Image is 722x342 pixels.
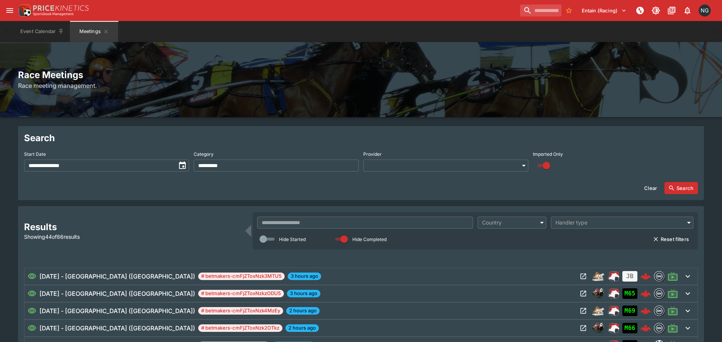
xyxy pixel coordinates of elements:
[654,289,664,298] img: betmakers.png
[285,324,319,332] span: 2 hours ago
[681,4,694,17] button: Notifications
[27,272,36,281] svg: Visible
[33,5,89,11] img: PriceKinetics
[622,288,637,299] div: Imported to Jetbet as OPEN
[607,305,619,317] img: racing.png
[363,151,382,157] p: Provider
[27,306,36,315] svg: Visible
[176,159,189,172] button: toggle date time picker
[654,323,664,333] img: betmakers.png
[16,21,68,42] button: Event Calendar
[654,306,664,316] img: betmakers.png
[607,288,619,300] div: ParallelRacing Handler
[577,270,589,282] button: Open Meeting
[649,233,693,245] button: Reset filters
[279,236,306,243] p: Hide Started
[577,305,589,317] button: Open Meeting
[667,306,678,316] svg: Live
[27,324,36,333] svg: Visible
[39,324,195,333] h6: [DATE] - [GEOGRAPHIC_DATA] ([GEOGRAPHIC_DATA])
[640,271,651,282] img: logo-cerberus--red.svg
[198,273,285,280] span: # betmakers-cmFjZToxNzk3MTU5
[607,270,619,282] img: racing.png
[667,271,678,282] svg: Live
[198,324,282,332] span: # betmakers-cmFjZToxNzk2OTkz
[520,5,561,17] input: search
[607,288,619,300] img: racing.png
[664,182,698,194] button: Search
[649,4,663,17] button: Toggle light/dark mode
[640,182,661,194] button: Clear
[592,305,604,317] div: harness_racing
[622,306,637,316] div: Imported to Jetbet as OPEN
[640,288,651,299] img: logo-cerberus--red.svg
[39,289,195,298] h6: [DATE] - [GEOGRAPHIC_DATA] ([GEOGRAPHIC_DATA])
[640,306,651,316] img: logo-cerberus--red.svg
[24,221,241,233] h2: Results
[577,322,589,334] button: Open Meeting
[24,151,46,157] p: Start Date
[482,219,534,226] div: Country
[640,323,651,333] img: logo-cerberus--red.svg
[607,322,619,334] div: ParallelRacing Handler
[198,290,284,297] span: # betmakers-cmFjZToxNzkzODU5
[633,4,647,17] button: NOT Connected to PK
[286,307,320,315] span: 2 hours ago
[696,2,713,19] button: Nick Goss
[665,4,678,17] button: Documentation
[555,219,681,226] div: Handler type
[17,3,32,18] img: PriceKinetics Logo
[622,323,637,333] div: Imported to Jetbet as OPEN
[27,289,36,298] svg: Visible
[3,4,17,17] button: open drawer
[287,290,320,297] span: 3 hours ago
[198,307,283,315] span: # betmakers-cmFjZToxNzk4MzEy
[592,305,604,317] img: harness_racing.png
[699,5,711,17] div: Nick Goss
[39,272,195,281] h6: [DATE] - [GEOGRAPHIC_DATA] ([GEOGRAPHIC_DATA])
[654,271,664,281] img: betmakers.png
[607,305,619,317] div: ParallelRacing Handler
[667,323,678,333] svg: Live
[39,306,195,315] h6: [DATE] - [GEOGRAPHIC_DATA] ([GEOGRAPHIC_DATA])
[607,270,619,282] div: ParallelRacing Handler
[592,270,604,282] img: harness_racing.png
[577,288,589,300] button: Open Meeting
[654,271,664,282] div: betmakers
[607,322,619,334] img: racing.png
[70,21,118,42] button: Meetings
[352,236,387,243] p: Hide Completed
[24,132,698,144] h2: Search
[654,306,664,316] div: betmakers
[592,270,604,282] div: harness_racing
[667,288,678,299] svg: Live
[18,69,704,81] h2: Race Meetings
[24,233,241,241] p: Showing 44 of 86 results
[563,5,575,17] button: No Bookmarks
[18,81,704,90] h6: Race meeting management.
[592,288,604,300] div: horse_racing
[194,151,214,157] p: Category
[622,271,637,282] div: Jetbet not yet mapped
[654,288,664,299] div: betmakers
[592,288,604,300] img: horse_racing.png
[577,5,631,17] button: Select Tenant
[654,323,664,333] div: betmakers
[592,322,604,334] img: horse_racing.png
[288,273,321,280] span: 3 hours ago
[592,322,604,334] div: horse_racing
[33,12,74,16] img: Sportsbook Management
[533,151,563,157] p: Imported Only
